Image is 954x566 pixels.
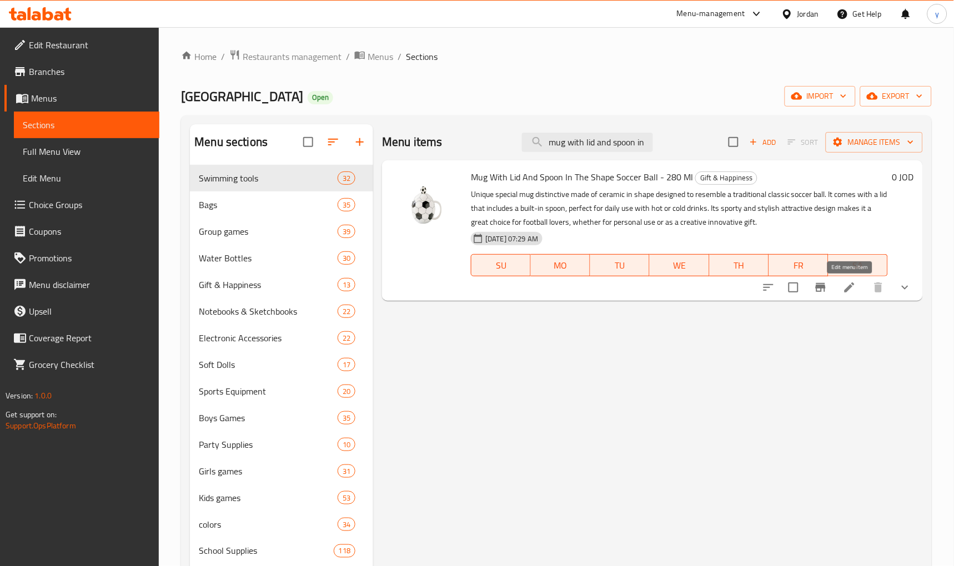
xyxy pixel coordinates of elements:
div: items [338,385,355,398]
a: Upsell [4,298,159,325]
div: Electronic Accessories22 [190,325,373,351]
div: Group games39 [190,218,373,245]
div: Swimming tools32 [190,165,373,191]
span: 34 [338,519,355,530]
span: 118 [334,546,355,557]
span: Branches [29,65,150,78]
div: items [338,358,355,371]
button: WE [650,254,709,276]
span: colors [199,518,338,531]
div: Bags35 [190,191,373,218]
span: Add [748,136,778,149]
div: Open [308,91,333,104]
button: FR [769,254,829,276]
div: Soft Dolls17 [190,351,373,378]
div: items [338,491,355,504]
li: / [346,50,350,63]
p: Unique special mug distinctive made of ceramic in shape designed to resemble a traditional classi... [471,188,888,229]
span: [DATE] 07:29 AM [481,234,543,244]
span: Kids games [199,491,338,504]
div: Group games [199,225,338,238]
div: Boys Games35 [190,405,373,431]
span: SU [476,257,526,274]
a: Sections [14,112,159,138]
span: Open [308,93,333,102]
div: items [338,518,355,531]
div: Gift & Happiness [695,171,757,185]
span: Choice Groups [29,198,150,211]
a: Branches [4,58,159,85]
a: Home [181,50,217,63]
a: Edit Menu [14,165,159,191]
span: [GEOGRAPHIC_DATA] [181,84,303,109]
div: items [338,438,355,451]
li: / [398,50,401,63]
div: School Supplies118 [190,538,373,564]
span: Manage items [835,135,914,149]
a: Grocery Checklist [4,351,159,378]
span: Swimming tools [199,171,338,185]
div: Gift & Happiness [199,278,338,291]
button: TH [710,254,769,276]
span: Full Menu View [23,145,150,158]
div: items [338,198,355,211]
span: Edit Menu [23,171,150,185]
span: Select section [722,130,745,154]
button: SU [471,254,531,276]
span: MO [535,257,586,274]
span: Bags [199,198,338,211]
div: Sports Equipment20 [190,378,373,405]
nav: breadcrumb [181,49,932,64]
div: items [338,251,355,265]
div: items [338,331,355,345]
h2: Menu items [382,134,443,150]
svg: Show Choices [898,281,912,294]
a: Menus [354,49,393,64]
span: 20 [338,386,355,397]
span: 31 [338,466,355,477]
div: items [338,305,355,318]
span: TU [595,257,645,274]
span: Boys Games [199,411,338,424]
span: Electronic Accessories [199,331,338,345]
span: Sort sections [320,129,347,155]
span: 1.0.0 [34,388,52,403]
div: Water Bottles30 [190,245,373,271]
span: 13 [338,280,355,290]
span: Gift & Happiness [696,171,757,184]
span: Version: [6,388,33,403]
span: Mug With Lid And Spoon In The Shape Soccer Ball - 280 Ml [471,169,693,185]
a: Restaurants management [229,49,342,64]
div: items [334,544,355,558]
span: TH [714,257,765,274]
span: SA [833,257,883,274]
span: 17 [338,360,355,370]
span: Add item [745,134,781,151]
span: Water Bottles [199,251,338,265]
div: items [338,464,355,478]
a: Full Menu View [14,138,159,165]
span: Coupons [29,225,150,238]
span: Grocery Checklist [29,358,150,371]
span: import [794,89,847,103]
img: Mug With Lid And Spoon In The Shape Soccer Ball - 280 Ml [391,169,462,240]
button: import [785,86,856,107]
span: Girls games [199,464,338,478]
span: Coverage Report [29,331,150,345]
span: Get support on: [6,407,57,422]
a: Coupons [4,218,159,245]
span: 53 [338,493,355,503]
span: Notebooks & Sketchbooks [199,305,338,318]
span: 35 [338,413,355,423]
input: search [522,133,653,152]
div: Jordan [797,8,819,20]
a: Coverage Report [4,325,159,351]
span: Edit Restaurant [29,38,150,52]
